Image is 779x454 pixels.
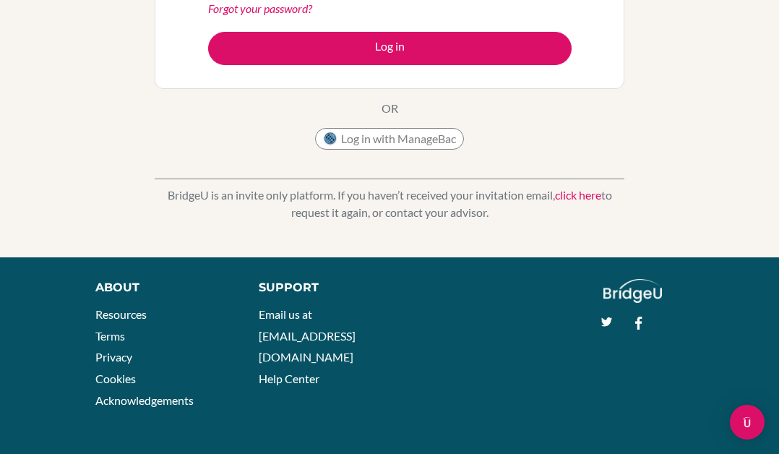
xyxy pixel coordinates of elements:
[555,188,601,202] a: click here
[208,32,572,65] button: Log in
[382,100,398,117] p: OR
[95,307,147,321] a: Resources
[155,187,624,221] p: BridgeU is an invite only platform. If you haven’t received your invitation email, to request it ...
[95,372,136,385] a: Cookies
[603,279,662,303] img: logo_white@2x-f4f0deed5e89b7ecb1c2cc34c3e3d731f90f0f143d5ea2071677605dd97b5244.png
[95,279,226,296] div: About
[95,329,125,343] a: Terms
[730,405,765,440] div: Open Intercom Messenger
[259,279,376,296] div: Support
[208,1,312,15] a: Forgot your password?
[95,350,132,364] a: Privacy
[259,372,319,385] a: Help Center
[95,393,194,407] a: Acknowledgements
[315,128,464,150] button: Log in with ManageBac
[259,307,356,364] a: Email us at [EMAIL_ADDRESS][DOMAIN_NAME]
